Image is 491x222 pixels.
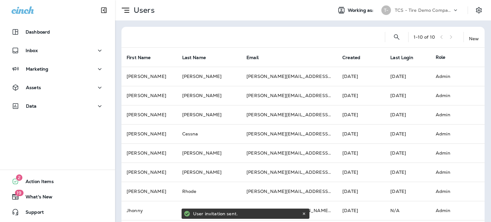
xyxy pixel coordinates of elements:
td: [DATE] [385,182,431,201]
button: Collapse Sidebar [95,4,113,17]
div: 1 - 10 of 10 [414,34,435,40]
span: Email [246,55,267,60]
td: [EMAIL_ADDRESS][PERSON_NAME][DOMAIN_NAME] [241,201,337,220]
td: Jhonny [121,201,177,220]
td: Admin [431,143,474,163]
button: Search Users [390,31,403,43]
p: Marketing [26,66,48,72]
td: [DATE] [385,143,431,163]
td: Admin [431,67,474,86]
td: [PERSON_NAME] [121,182,177,201]
span: 19 [15,190,23,196]
td: [PERSON_NAME][EMAIL_ADDRESS][PERSON_NAME][DOMAIN_NAME] [241,143,337,163]
td: [PERSON_NAME][EMAIL_ADDRESS][PERSON_NAME][DOMAIN_NAME] [241,163,337,182]
span: First Name [127,55,159,60]
td: Admin [431,182,474,201]
span: Working as: [348,8,375,13]
p: New [469,36,479,41]
span: Created [342,55,369,60]
span: Email [246,55,259,60]
td: [DATE] [385,67,431,86]
td: N/A [385,201,431,220]
span: 2 [16,174,22,181]
td: [PERSON_NAME] [121,143,177,163]
button: Settings [473,4,485,16]
td: [PERSON_NAME] [121,124,177,143]
td: [PERSON_NAME] [121,86,177,105]
td: [DATE] [337,124,385,143]
button: Assets [6,81,109,94]
span: Last Login [390,55,421,60]
td: [DATE] [385,124,431,143]
td: [PERSON_NAME] [177,86,242,105]
button: Support [6,206,109,218]
td: [DATE] [385,163,431,182]
td: [DATE] [337,67,385,86]
td: [PERSON_NAME][EMAIL_ADDRESS][PERSON_NAME][DOMAIN_NAME] [241,67,337,86]
span: Last Login [390,55,413,60]
p: Users [131,5,155,15]
td: [DATE] [385,86,431,105]
td: [PERSON_NAME][EMAIL_ADDRESS][PERSON_NAME][DOMAIN_NAME] [241,86,337,105]
td: [DATE] [337,86,385,105]
td: Admin [431,163,474,182]
td: [DATE] [337,105,385,124]
button: Marketing [6,63,109,75]
span: What's New [19,194,52,202]
p: Inbox [26,48,38,53]
td: Admin [431,124,474,143]
p: Data [26,103,37,109]
td: [PERSON_NAME][EMAIL_ADDRESS][DOMAIN_NAME] [241,182,337,201]
td: [PERSON_NAME] [177,105,242,124]
td: [PERSON_NAME] [177,143,242,163]
td: [PERSON_NAME] [177,67,242,86]
span: Created [342,55,360,60]
p: Assets [26,85,41,90]
td: [DATE] [337,201,385,220]
td: Admin [431,105,474,124]
span: First Name [127,55,151,60]
button: Dashboard [6,26,109,38]
td: Admin [431,86,474,105]
button: 2Action Items [6,175,109,188]
td: [PERSON_NAME] [177,163,242,182]
td: Cessna [177,124,242,143]
td: [DATE] [337,143,385,163]
button: Inbox [6,44,109,57]
button: Data [6,100,109,112]
div: T- [381,5,391,15]
td: [PERSON_NAME] [121,163,177,182]
td: [PERSON_NAME] [177,201,242,220]
p: Dashboard [26,29,50,34]
span: Last Name [182,55,206,60]
td: Admin [431,201,474,220]
span: Support [19,210,44,217]
td: [PERSON_NAME][EMAIL_ADDRESS][PERSON_NAME][DOMAIN_NAME] [241,105,337,124]
td: [PERSON_NAME][EMAIL_ADDRESS][DOMAIN_NAME] [241,124,337,143]
td: [DATE] [385,105,431,124]
p: TCS - Tire Demo Company [395,8,452,13]
span: Action Items [19,179,54,187]
div: User invitation sent. [193,209,300,219]
span: Role [436,54,446,60]
td: Rhode [177,182,242,201]
button: 19What's New [6,190,109,203]
span: Last Name [182,55,214,60]
td: [PERSON_NAME] [121,105,177,124]
td: [PERSON_NAME] [121,67,177,86]
td: [DATE] [337,163,385,182]
td: [DATE] [337,182,385,201]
